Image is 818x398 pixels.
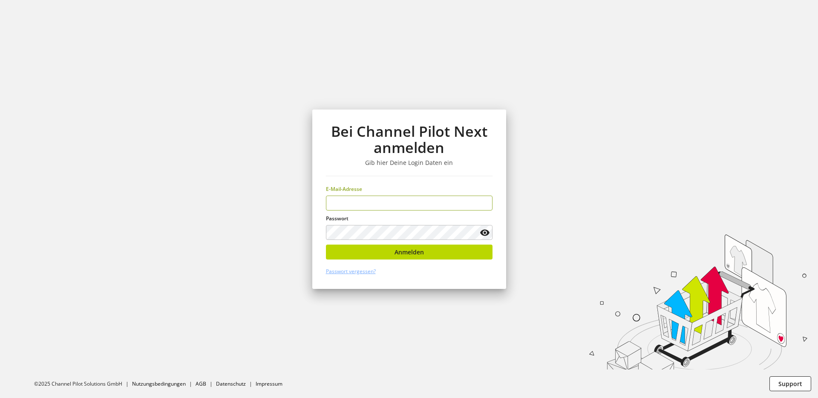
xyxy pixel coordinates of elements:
span: E-Mail-Adresse [326,185,362,193]
span: Anmelden [395,248,424,257]
a: Impressum [256,380,282,387]
button: Anmelden [326,245,493,260]
a: Nutzungsbedingungen [132,380,186,387]
a: Datenschutz [216,380,246,387]
li: ©2025 Channel Pilot Solutions GmbH [34,380,132,388]
a: Passwort vergessen? [326,268,376,275]
span: Passwort [326,215,349,222]
h3: Gib hier Deine Login Daten ein [326,159,493,167]
button: Support [769,376,811,391]
h1: Bei Channel Pilot Next anmelden [326,123,493,156]
a: AGB [196,380,206,387]
span: Support [778,379,802,388]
